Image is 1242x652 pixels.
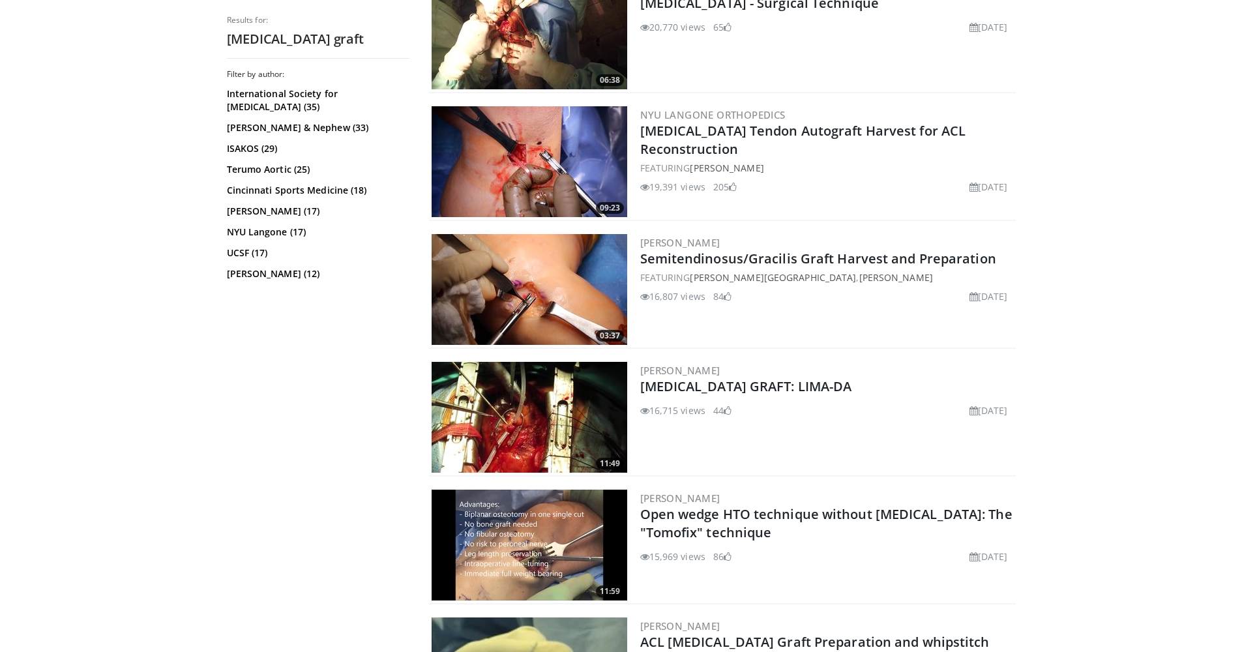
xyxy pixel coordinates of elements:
a: [PERSON_NAME] [640,236,720,249]
a: NYU Langone Orthopedics [640,108,786,121]
a: ISAKOS (29) [227,142,406,155]
img: ba0867cc-64e5-488a-9d73-5edad2a5d737.300x170_q85_crop-smart_upscale.jpg [432,234,627,345]
p: Results for: [227,15,409,25]
a: [PERSON_NAME] & Nephew (33) [227,121,406,134]
span: 06:38 [596,74,624,86]
a: Semitendinosus/Gracilis Graft Harvest and Preparation [640,250,996,267]
h2: [MEDICAL_DATA] graft [227,31,409,48]
li: 65 [713,20,732,34]
a: NYU Langone (17) [227,226,406,239]
span: 03:37 [596,330,624,342]
a: International Society for [MEDICAL_DATA] (35) [227,87,406,113]
span: 09:23 [596,202,624,214]
li: [DATE] [969,289,1008,303]
li: 205 [713,180,737,194]
a: [PERSON_NAME] [859,271,933,284]
a: [PERSON_NAME] [640,619,720,632]
a: [PERSON_NAME] (17) [227,205,406,218]
img: 6da97908-3356-4b25-aff2-ae42dc3f30de.300x170_q85_crop-smart_upscale.jpg [432,490,627,600]
a: 11:49 [432,362,627,473]
li: 20,770 views [640,20,705,34]
img: feAgcbrvkPN5ynqH4xMDoxOjA4MTsiGN.300x170_q85_crop-smart_upscale.jpg [432,362,627,473]
a: 11:59 [432,490,627,600]
a: Open wedge HTO technique without [MEDICAL_DATA]: The "Tomofix" technique [640,505,1013,541]
li: 44 [713,404,732,417]
a: [PERSON_NAME] [640,492,720,505]
li: 19,391 views [640,180,705,194]
img: 66815087-d692-4d42-9e66-911891f535c0.jpg.300x170_q85_crop-smart_upscale.jpg [432,106,627,217]
li: [DATE] [969,180,1008,194]
li: 15,969 views [640,550,705,563]
a: 09:23 [432,106,627,217]
li: 84 [713,289,732,303]
span: 11:59 [596,585,624,597]
a: [PERSON_NAME] (12) [227,267,406,280]
a: [MEDICAL_DATA] Tendon Autograft Harvest for ACL Reconstruction [640,122,966,158]
div: FEATURING , [640,271,1013,284]
a: [PERSON_NAME] [690,162,763,174]
li: [DATE] [969,550,1008,563]
a: Terumo Aortic (25) [227,163,406,176]
a: [PERSON_NAME] [640,364,720,377]
a: [MEDICAL_DATA] GRAFT: LIMA-DA [640,378,852,395]
span: 11:49 [596,458,624,469]
a: 03:37 [432,234,627,345]
li: 16,715 views [640,404,705,417]
a: UCSF (17) [227,246,406,259]
li: [DATE] [969,20,1008,34]
div: FEATURING [640,161,1013,175]
h3: Filter by author: [227,69,409,80]
a: Cincinnati Sports Medicine (18) [227,184,406,197]
li: [DATE] [969,404,1008,417]
li: 16,807 views [640,289,705,303]
li: 86 [713,550,732,563]
a: [PERSON_NAME][GEOGRAPHIC_DATA] [690,271,856,284]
